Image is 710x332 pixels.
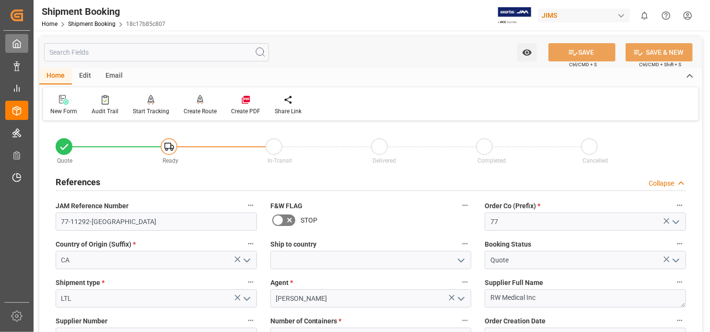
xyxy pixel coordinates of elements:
span: Quote [58,157,73,164]
button: Order Creation Date [674,314,686,327]
button: JIMS [538,6,634,24]
span: Supplier Number [56,316,107,326]
div: Audit Trail [92,107,118,116]
input: Type to search/select [56,251,257,269]
img: Exertis%20JAM%20-%20Email%20Logo.jpg_1722504956.jpg [498,7,531,24]
a: Shipment Booking [68,21,116,27]
div: Share Link [275,107,302,116]
button: Shipment type * [244,276,257,288]
textarea: RW Medical Inc [485,289,686,308]
button: Number of Containers * [459,314,471,327]
button: Country of Origin (Suffix) * [244,237,257,250]
button: SAVE [548,43,616,61]
div: New Form [50,107,77,116]
div: Edit [72,68,98,84]
button: F&W FLAG [459,199,471,212]
div: Create Route [184,107,217,116]
div: Shipment Booking [42,4,165,19]
span: STOP [301,215,317,225]
span: Booking Status [485,239,531,249]
button: open menu [668,253,682,268]
div: Create PDF [231,107,260,116]
span: Country of Origin (Suffix) [56,239,136,249]
span: Supplier Full Name [485,278,543,288]
div: JIMS [538,9,630,23]
button: open menu [239,253,253,268]
button: JAM Reference Number [244,199,257,212]
button: open menu [454,291,468,306]
button: Order Co (Prefix) * [674,199,686,212]
div: Collapse [649,178,674,189]
input: Search Fields [44,43,269,61]
span: Completed [477,157,506,164]
span: Ctrl/CMD + Shift + S [639,61,681,68]
button: open menu [668,214,682,229]
span: F&W FLAG [270,201,303,211]
span: Agent [270,278,293,288]
span: JAM Reference Number [56,201,128,211]
button: SAVE & NEW [626,43,693,61]
button: Agent * [459,276,471,288]
div: Start Tracking [133,107,169,116]
button: Supplier Full Name [674,276,686,288]
button: Ship to country [459,237,471,250]
button: open menu [517,43,537,61]
button: Supplier Number [244,314,257,327]
span: Ready [163,157,178,164]
span: Number of Containers [270,316,342,326]
a: Home [42,21,58,27]
span: In-Transit [268,157,292,164]
div: Email [98,68,130,84]
div: Home [39,68,72,84]
span: Order Creation Date [485,316,546,326]
span: Delivered [372,157,396,164]
button: Booking Status [674,237,686,250]
button: open menu [454,253,468,268]
span: Shipment type [56,278,105,288]
span: Cancelled [582,157,608,164]
span: Ctrl/CMD + S [569,61,597,68]
button: Help Center [655,5,677,26]
button: show 0 new notifications [634,5,655,26]
button: open menu [239,291,253,306]
h2: References [56,176,100,189]
span: Order Co (Prefix) [485,201,540,211]
span: Ship to country [270,239,316,249]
